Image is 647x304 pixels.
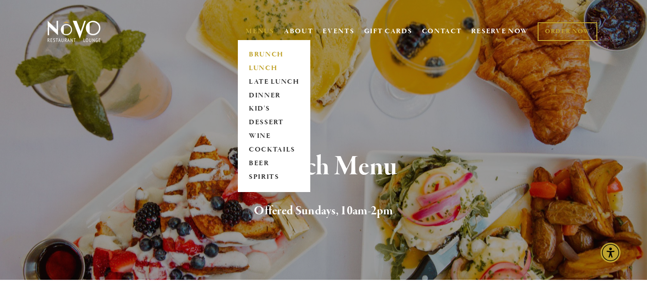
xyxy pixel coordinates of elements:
[46,20,103,43] img: Novo Restaurant &amp; Lounge
[246,27,274,36] a: MENUS
[284,27,313,36] a: ABOUT
[246,130,303,143] a: WINE
[246,89,303,102] a: DINNER
[538,22,597,41] a: ORDER NOW
[471,23,529,40] a: RESERVE NOW
[62,202,585,221] h2: Offered Sundays, 10am-2pm
[323,27,354,36] a: EVENTS
[246,61,303,75] a: LUNCH
[422,23,462,40] a: CONTACT
[246,48,303,61] a: BRUNCH
[246,75,303,89] a: LATE LUNCH
[246,157,303,171] a: BEER
[246,171,303,184] a: SPIRITS
[62,152,585,182] h1: Brunch Menu
[601,243,621,263] div: Accessibility Menu
[246,102,303,116] a: KID'S
[246,116,303,130] a: DESSERT
[364,23,412,40] a: GIFT CARDS
[246,143,303,157] a: COCKTAILS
